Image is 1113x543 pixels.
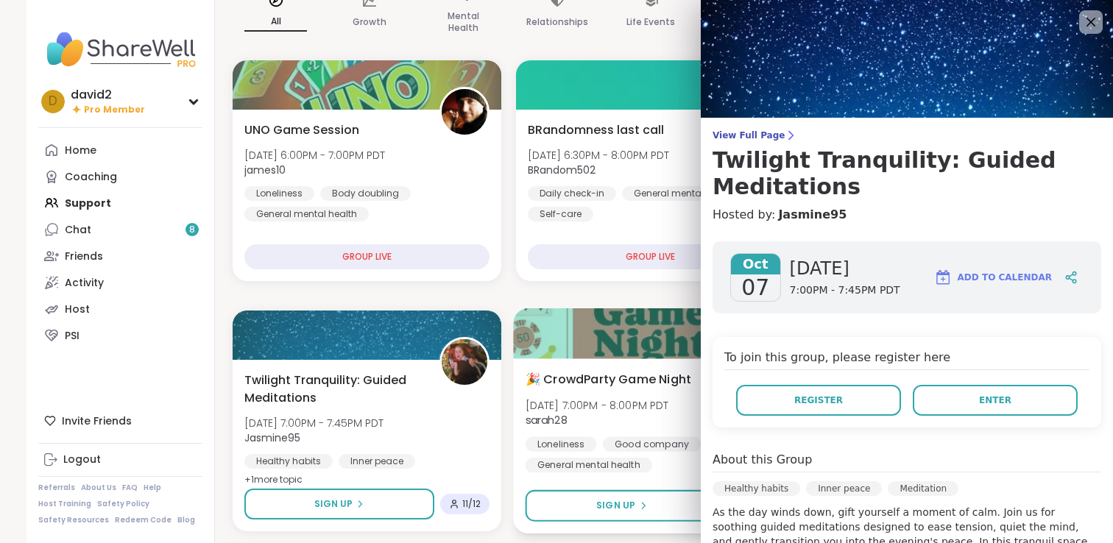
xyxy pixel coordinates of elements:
div: Coaching [65,170,117,185]
a: Safety Resources [38,515,109,525]
p: Relationships [526,13,588,31]
span: [DATE] 6:00PM - 7:00PM PDT [244,148,385,163]
div: Host [65,302,90,317]
span: 8 [189,224,195,236]
div: PSI [65,329,79,344]
button: Register [736,385,901,416]
a: Safety Policy [97,499,149,509]
span: 07 [741,274,769,301]
a: Coaching [38,163,202,190]
div: General mental health [244,207,369,221]
a: Blog [177,515,195,525]
div: Chat [65,223,91,238]
button: Enter [913,385,1078,416]
button: Sign Up [526,490,718,522]
img: ShareWell Nav Logo [38,24,202,75]
div: Healthy habits [244,454,333,469]
span: 🎉 CrowdParty Game Night [526,370,691,388]
h3: Twilight Tranquility: Guided Meditations [713,147,1101,200]
a: Chat8 [38,216,202,243]
span: [DATE] 7:00PM - 7:45PM PDT [244,416,384,430]
b: Jasmine95 [244,430,300,445]
b: BRandom502 [528,163,596,177]
h4: To join this group, please register here [724,349,1089,370]
b: james10 [244,163,286,177]
div: Inner peace [339,454,415,469]
p: Life Events [626,13,675,31]
a: Redeem Code [115,515,172,525]
span: [DATE] 6:30PM - 8:00PM PDT [528,148,669,163]
div: Loneliness [244,186,314,201]
h4: About this Group [713,451,812,469]
div: Good company [603,436,702,451]
span: 11 / 12 [462,498,481,510]
div: Healthy habits [713,481,800,496]
div: Self-care [528,207,593,221]
div: Inner peace [806,481,882,496]
a: View Full PageTwilight Tranquility: Guided Meditations [713,129,1101,200]
a: Home [38,137,202,163]
span: d [49,92,57,111]
a: Host Training [38,499,91,509]
div: Meditation [888,481,958,496]
div: Home [65,143,96,158]
div: Logout [63,452,101,467]
a: PSI [38,322,202,349]
a: About Us [81,483,116,493]
div: Friends [65,249,103,264]
a: Host [38,296,202,322]
span: UNO Game Session [244,121,359,139]
p: Mental Health [432,7,495,37]
span: Sign Up [314,497,353,511]
span: BRandomness last call [528,121,664,139]
button: Sign Up [244,489,434,519]
span: [DATE] 7:00PM - 8:00PM PDT [526,397,669,412]
a: FAQ [122,483,138,493]
p: All [244,13,307,32]
span: Oct [731,254,780,274]
h4: Hosted by: [713,206,1101,224]
span: Pro Member [84,104,145,116]
img: james10 [442,89,487,135]
a: Activity [38,269,202,296]
div: david2 [71,87,145,103]
img: ShareWell Logomark [934,269,952,286]
a: Friends [38,243,202,269]
div: Invite Friends [38,408,202,434]
a: Logout [38,447,202,473]
p: Growth [353,13,386,31]
span: Sign Up [597,499,636,512]
a: Jasmine95 [778,206,847,224]
span: Register [794,394,843,407]
div: General mental health [622,186,746,201]
span: Add to Calendar [958,271,1052,284]
div: GROUP LIVE [528,244,773,269]
a: Help [144,483,161,493]
span: 7:00PM - 7:45PM PDT [790,283,900,298]
span: Enter [979,394,1011,407]
span: Twilight Tranquility: Guided Meditations [244,372,423,407]
div: Loneliness [526,436,597,451]
a: Referrals [38,483,75,493]
div: Activity [65,276,104,291]
img: Jasmine95 [442,339,487,385]
div: Daily check-in [528,186,616,201]
div: GROUP LIVE [244,244,490,269]
span: [DATE] [790,257,900,280]
div: General mental health [526,458,652,472]
div: Body doubling [320,186,411,201]
button: Add to Calendar [928,260,1059,295]
b: sarah28 [526,413,568,427]
span: View Full Page [713,129,1101,141]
